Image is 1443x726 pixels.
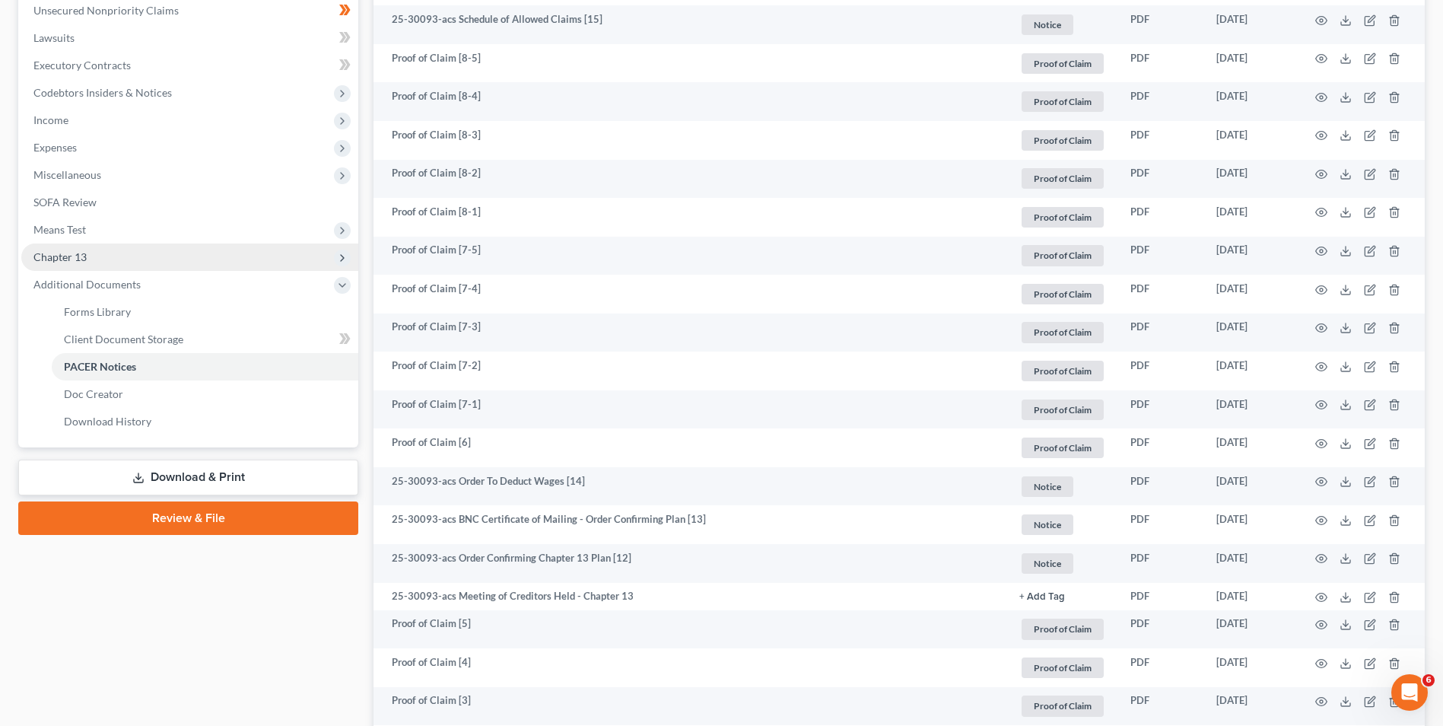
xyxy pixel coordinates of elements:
td: [DATE] [1204,275,1297,314]
td: 25-30093-acs Schedule of Allowed Claims [15] [373,5,1007,44]
td: 25-30093-acs Order Confirming Chapter 13 Plan [12] [373,544,1007,583]
span: Proof of Claim [1022,207,1104,228]
span: Lawsuits [33,31,75,44]
td: [DATE] [1204,314,1297,352]
a: Proof of Claim [1019,655,1106,680]
td: [DATE] [1204,544,1297,583]
a: Proof of Claim [1019,51,1106,76]
td: Proof of Claim [8-5] [373,44,1007,83]
a: Notice [1019,551,1106,576]
span: Chapter 13 [33,250,87,263]
span: Download History [64,415,151,428]
td: PDF [1118,160,1204,199]
td: PDF [1118,44,1204,83]
span: Codebtors Insiders & Notices [33,86,172,99]
td: PDF [1118,237,1204,275]
td: PDF [1118,648,1204,687]
td: Proof of Claim [8-4] [373,82,1007,121]
td: PDF [1118,467,1204,506]
td: [DATE] [1204,82,1297,121]
td: PDF [1118,428,1204,467]
span: Proof of Claim [1022,696,1104,716]
a: Proof of Claim [1019,397,1106,422]
a: Executory Contracts [21,52,358,79]
span: Unsecured Nonpriority Claims [33,4,179,17]
td: PDF [1118,505,1204,544]
td: PDF [1118,610,1204,649]
td: PDF [1118,314,1204,352]
span: Proof of Claim [1022,284,1104,304]
a: Proof of Claim [1019,358,1106,384]
a: Download & Print [18,460,358,495]
span: Proof of Claim [1022,438,1104,458]
button: + Add Tag [1019,592,1065,602]
span: Proof of Claim [1022,130,1104,151]
td: Proof of Claim [8-1] [373,198,1007,237]
td: PDF [1118,82,1204,121]
span: Proof of Claim [1022,245,1104,266]
td: PDF [1118,352,1204,390]
td: Proof of Claim [7-2] [373,352,1007,390]
span: Means Test [33,223,86,236]
span: Notice [1022,14,1073,35]
td: PDF [1118,687,1204,726]
a: Forms Library [52,298,358,326]
td: PDF [1118,5,1204,44]
td: 25-30093-acs Meeting of Creditors Held - Chapter 13 [373,583,1007,610]
a: Proof of Claim [1019,128,1106,153]
span: 6 [1422,674,1435,686]
span: Doc Creator [64,387,123,400]
td: Proof of Claim [6] [373,428,1007,467]
span: Miscellaneous [33,168,101,181]
span: Notice [1022,553,1073,574]
span: Proof of Claim [1022,322,1104,342]
span: Proof of Claim [1022,91,1104,112]
span: Expenses [33,141,77,154]
a: + Add Tag [1019,589,1106,603]
span: Executory Contracts [33,59,131,72]
a: Client Document Storage [52,326,358,353]
span: Proof of Claim [1022,168,1104,189]
td: PDF [1118,275,1204,314]
a: Doc Creator [52,381,358,408]
td: [DATE] [1204,648,1297,687]
td: [DATE] [1204,237,1297,275]
td: [DATE] [1204,390,1297,429]
a: Proof of Claim [1019,89,1106,114]
a: Proof of Claim [1019,205,1106,230]
td: [DATE] [1204,505,1297,544]
td: [DATE] [1204,583,1297,610]
span: PACER Notices [64,360,136,373]
td: Proof of Claim [4] [373,648,1007,687]
a: Proof of Claim [1019,435,1106,460]
td: [DATE] [1204,428,1297,467]
span: Client Document Storage [64,333,183,345]
td: [DATE] [1204,5,1297,44]
a: PACER Notices [52,353,358,381]
span: Notice [1022,476,1073,497]
a: Proof of Claim [1019,243,1106,268]
span: Proof of Claim [1022,619,1104,639]
td: Proof of Claim [8-3] [373,121,1007,160]
a: SOFA Review [21,189,358,216]
td: 25-30093-acs Order To Deduct Wages [14] [373,467,1007,506]
td: PDF [1118,390,1204,429]
td: Proof of Claim [7-5] [373,237,1007,275]
a: Proof of Claim [1019,616,1106,642]
iframe: Intercom live chat [1391,674,1428,711]
a: Lawsuits [21,24,358,52]
td: PDF [1118,583,1204,610]
td: PDF [1118,544,1204,583]
span: Notice [1022,514,1073,535]
span: Forms Library [64,305,131,318]
a: Review & File [18,502,358,535]
td: [DATE] [1204,467,1297,506]
a: Notice [1019,12,1106,37]
td: [DATE] [1204,160,1297,199]
td: Proof of Claim [7-1] [373,390,1007,429]
td: Proof of Claim [5] [373,610,1007,649]
span: Additional Documents [33,278,141,291]
td: Proof of Claim [7-3] [373,314,1007,352]
td: Proof of Claim [3] [373,687,1007,726]
span: SOFA Review [33,196,97,209]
